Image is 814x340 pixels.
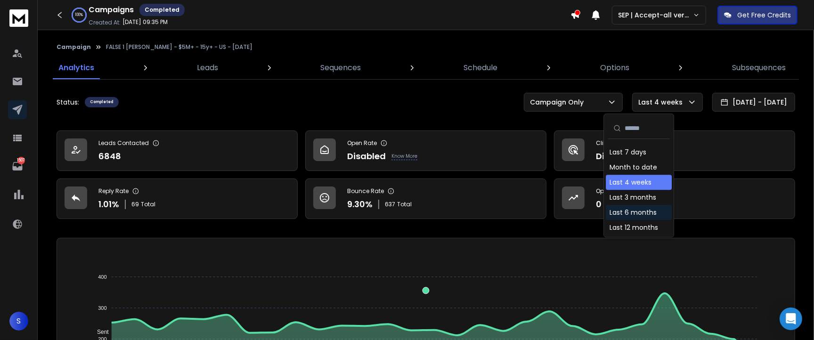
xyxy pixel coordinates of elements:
p: Analytics [58,62,94,73]
p: Disabled [596,150,635,163]
p: Options [600,62,629,73]
p: 0 [596,198,602,211]
p: FALSE 1 [PERSON_NAME] - $5M+ - 15y+ - US - [DATE] [106,43,252,51]
img: logo [9,9,28,27]
p: [DATE] 09:35 PM [122,18,168,26]
p: Reply Rate [98,187,129,195]
button: S [9,312,28,331]
a: Bounce Rate9.30%637Total [305,178,546,219]
p: Sequences [321,62,361,73]
a: Analytics [53,57,100,79]
p: Click Rate [596,139,625,147]
p: Get Free Credits [737,10,791,20]
p: Leads [197,62,218,73]
a: Opportunities0$0 [554,178,795,219]
div: Completed [139,4,185,16]
a: Leads [191,57,224,79]
tspan: 300 [98,305,106,311]
button: Campaign [57,43,91,51]
div: Last 6 months [610,208,657,217]
span: Total [397,201,412,208]
a: 1507 [8,157,27,176]
button: [DATE] - [DATE] [712,93,795,112]
div: Last 3 months [610,193,656,202]
p: 9.30 % [347,198,373,211]
p: Subsequences [732,62,786,73]
a: Schedule [458,57,503,79]
a: Click RateDisabledKnow More [554,130,795,171]
span: 69 [131,201,139,208]
p: 6848 [98,150,121,163]
p: Status: [57,97,79,107]
p: 100 % [75,12,83,18]
p: Last 4 weeks [638,97,686,107]
div: Open Intercom Messenger [780,308,802,330]
a: Open RateDisabledKnow More [305,130,546,171]
span: Sent [90,329,109,335]
p: Campaign Only [530,97,587,107]
p: Know More [391,153,417,160]
div: Completed [85,97,119,107]
a: Reply Rate1.01%69Total [57,178,298,219]
p: 1.01 % [98,198,119,211]
p: Leads Contacted [98,139,149,147]
span: Total [141,201,155,208]
button: Get Free Credits [717,6,798,24]
a: Leads Contacted6848 [57,130,298,171]
tspan: 400 [98,274,106,280]
p: Created At: [89,19,121,26]
p: Bounce Rate [347,187,384,195]
h1: Campaigns [89,4,134,16]
div: Last 4 weeks [610,178,651,187]
p: SEP | Accept-all verifications [618,10,693,20]
p: Schedule [464,62,497,73]
a: Options [594,57,635,79]
div: Last 12 months [610,223,658,232]
span: 637 [385,201,395,208]
a: Sequences [315,57,367,79]
p: 1507 [17,157,25,164]
div: Last 7 days [610,147,646,157]
p: Disabled [347,150,386,163]
div: Month to date [610,162,657,172]
a: Subsequences [726,57,791,79]
p: Open Rate [347,139,377,147]
p: Opportunities [596,187,634,195]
